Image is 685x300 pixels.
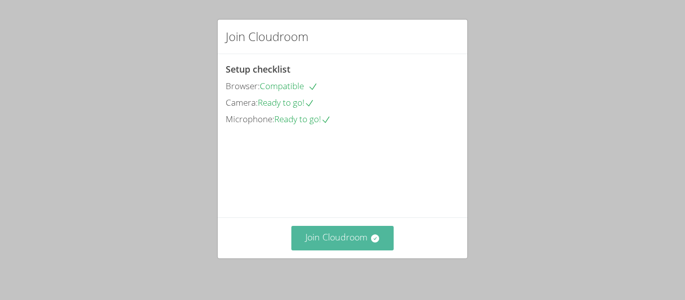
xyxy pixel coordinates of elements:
span: Camera: [226,97,258,108]
span: Ready to go! [258,97,314,108]
span: Microphone: [226,113,274,125]
span: Ready to go! [274,113,331,125]
span: Setup checklist [226,63,290,75]
span: Browser: [226,80,260,92]
button: Join Cloudroom [291,226,394,250]
h2: Join Cloudroom [226,28,308,46]
span: Compatible [260,80,318,92]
